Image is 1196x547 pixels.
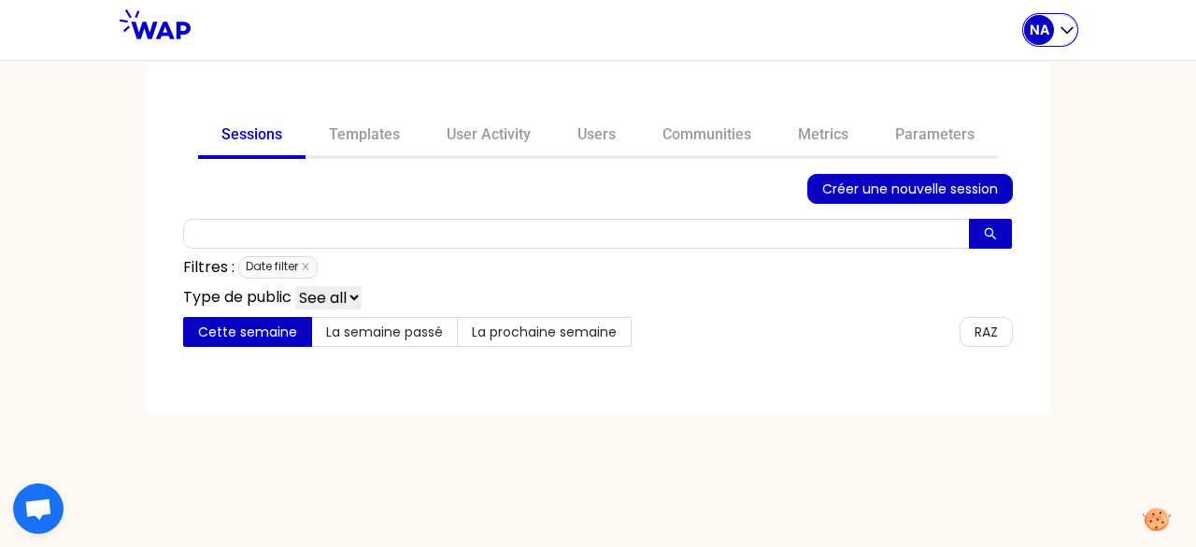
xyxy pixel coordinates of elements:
span: La semaine passé [326,323,443,341]
a: Communities [639,114,775,159]
span: Créer une nouvelle session [822,179,998,199]
button: NA [1024,15,1076,45]
span: close [301,262,310,271]
span: La prochaine semaine [472,323,617,341]
a: Ouvrir le chat [13,483,64,534]
p: Filtres : [183,256,235,279]
button: search [969,219,1012,249]
span: Cette semaine [198,323,297,341]
a: Parameters [872,114,998,159]
button: Manage your preferences about cookies [1132,497,1182,542]
a: Users [554,114,639,159]
span: RAZ [975,322,998,342]
a: User Activity [423,114,554,159]
p: NA [1030,21,1049,39]
a: Metrics [775,114,872,159]
span: Date filter [238,256,318,279]
button: RAZ [960,317,1013,347]
button: Créer une nouvelle session [807,174,1013,204]
span: search [984,227,997,242]
a: Sessions [198,114,306,159]
p: Type de public [183,286,292,309]
a: Templates [306,114,423,159]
